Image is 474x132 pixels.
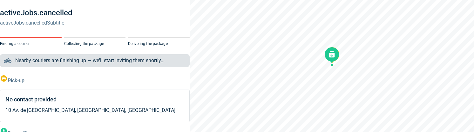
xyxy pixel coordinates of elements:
span: No contact provided [5,96,57,103]
p: Collecting the package [64,41,126,47]
span: 10 Av. de [GEOGRAPHIC_DATA], [GEOGRAPHIC_DATA], [GEOGRAPHIC_DATA] [5,106,184,114]
span: Pick-up [8,77,24,84]
img: svg+xml;base64,PHN2ZyB3aWR0aD0iNTIiIGhlaWdodD0iMTI0IiB2aWV3Qm94PSIwIDAgNTIgMTI0IiBmaWxsPSJub25lIi... [324,46,340,86]
p: Delivering the package [128,41,190,47]
p: Nearby couriers are finishing up — we'll start inviting them shortly... [15,57,165,64]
